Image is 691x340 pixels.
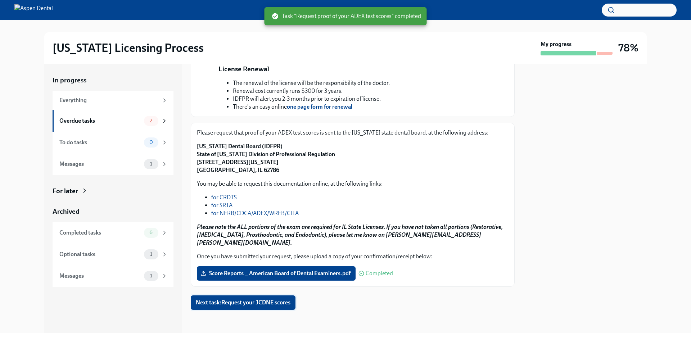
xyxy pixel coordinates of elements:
a: for NERB/CDCA/ADEX/WREB/CITA [211,210,299,217]
li: The renewal of the license will be the responsibility of the doctor. [233,79,390,87]
a: Overdue tasks2 [53,110,173,132]
li: There's an easy online [233,103,390,111]
span: 6 [145,230,157,235]
div: Everything [59,96,158,104]
div: To do tasks [59,139,141,146]
label: Score Reports _ American Board of Dental Examiners.pdf [197,266,356,281]
span: Task "Request proof of your ADEX test scores" completed [272,12,421,20]
a: Messages1 [53,153,173,175]
li: Renewal cost currently runs $300 for 3 years. [233,87,390,95]
div: For later [53,186,78,196]
h3: 78% [618,41,638,54]
div: Optional tasks [59,250,141,258]
span: 1 [146,273,157,278]
div: Completed tasks [59,229,141,237]
a: To do tasks0 [53,132,173,153]
div: Overdue tasks [59,117,141,125]
span: Score Reports _ American Board of Dental Examiners.pdf [202,270,351,277]
a: For later [53,186,173,196]
a: In progress [53,76,173,85]
span: 1 [146,251,157,257]
a: Everything [53,91,173,110]
button: Next task:Request your JCDNE scores [191,295,295,310]
p: Please request that proof of your ADEX test scores is sent to the [US_STATE] state dental board, ... [197,129,509,137]
span: 2 [145,118,157,123]
div: Messages [59,272,141,280]
div: Messages [59,160,141,168]
p: License Renewal [218,64,269,74]
a: Optional tasks1 [53,244,173,265]
strong: My progress [541,40,572,48]
span: Completed [366,271,393,276]
p: Once you have submitted your request, please upload a copy of your confirmation/receipt below: [197,253,509,260]
strong: [US_STATE] Dental Board (IDFPR) State of [US_STATE] Division of Professional Regulation [STREET_A... [197,143,335,173]
a: for SRTA [211,202,232,209]
p: You may be able to request this documentation online, at the following links: [197,180,509,188]
li: IDFPR will alert you 2-3 months prior to expiration of license. [233,95,390,103]
a: Completed tasks6 [53,222,173,244]
strong: Please note the ALL portions of the exam are required for IL State Licenses. If you have not take... [197,223,503,246]
span: Next task : Request your JCDNE scores [196,299,290,306]
a: Archived [53,207,173,216]
a: Messages1 [53,265,173,287]
span: 0 [145,140,157,145]
a: for CRDTS [211,194,237,201]
img: Aspen Dental [14,4,53,16]
span: 1 [146,161,157,167]
a: one page form for renewal [287,103,352,110]
h2: [US_STATE] Licensing Process [53,41,204,55]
